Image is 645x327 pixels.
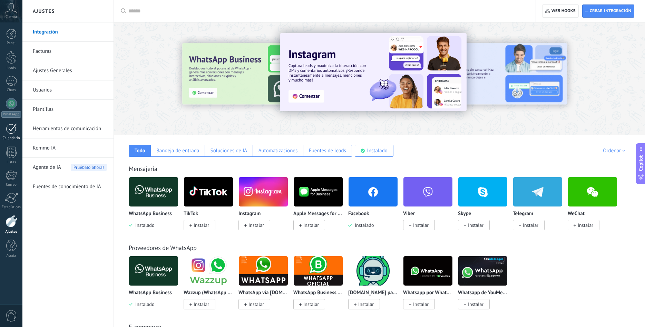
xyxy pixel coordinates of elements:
p: WeChat [568,211,585,217]
img: logo_main.png [184,175,233,209]
img: instagram.png [239,175,288,209]
div: Instagram [238,177,293,239]
p: TikTok [184,211,198,217]
img: Slide 1 [280,33,467,111]
p: Wazzup (WhatsApp & Instagram) [184,290,233,296]
p: Skype [458,211,471,217]
img: skype.png [458,175,507,209]
p: WhatsApp Business [129,211,172,217]
div: Skype [458,177,513,239]
a: Usuarios [33,80,107,100]
div: Ajustes [1,230,21,234]
span: Instalar [358,301,374,307]
li: Ajustes Generales [22,61,114,80]
img: logo_main.png [294,254,343,288]
p: WhatsApp Business API ([GEOGRAPHIC_DATA]) via [DOMAIN_NAME] [293,290,343,296]
div: WhatsApp Business [129,256,184,318]
li: Kommo IA [22,138,114,158]
li: Herramientas de comunicación [22,119,114,138]
a: Plantillas [33,100,107,119]
span: Instalar [413,222,429,228]
div: Whatsapp por Whatcrm y Telphin [403,256,458,318]
div: Calendario [1,136,21,141]
span: Instalar [468,301,483,307]
div: Ordenar [603,147,627,154]
p: Whatsapp por Whatcrm y Telphin [403,290,453,296]
li: Fuentes de conocimiento de IA [22,177,114,196]
div: Bandeja de entrada [156,147,199,154]
a: Integración [33,22,107,42]
img: logo_main.png [184,254,233,288]
div: TikTok [184,177,238,239]
div: Telegram [513,177,568,239]
span: Instalar [468,222,483,228]
img: viber.png [403,175,452,209]
li: Agente de IA [22,158,114,177]
button: Web hooks [542,4,578,18]
a: Fuentes de conocimiento de IA [33,177,107,196]
p: Apple Messages for Business [293,211,343,217]
div: Wazzup (WhatsApp & Instagram) [184,256,238,318]
span: Instalar [248,222,264,228]
div: Automatizaciones [258,147,298,154]
li: Usuarios [22,80,114,100]
span: Instalar [303,301,319,307]
div: Viber [403,177,458,239]
div: Instalado [367,147,388,154]
img: logo_main.png [458,254,507,288]
span: Instalado [133,301,154,307]
img: logo_main.png [403,254,452,288]
div: ChatArchitect.com para WhatsApp [348,256,403,318]
img: wechat.png [568,175,617,209]
div: Apple Messages for Business [293,177,348,239]
span: Instalar [194,301,209,307]
div: Facebook [348,177,403,239]
img: logo_main.png [239,254,288,288]
span: Instalar [194,222,209,228]
img: telegram.png [513,175,562,209]
div: Leads [1,66,21,70]
div: Todo [135,147,145,154]
span: Instalar [578,222,593,228]
img: logo_main.png [129,254,178,288]
img: logo_main.png [129,175,178,209]
a: Facturas [33,42,107,61]
div: Correo [1,183,21,187]
div: WhatsApp [1,111,21,118]
div: Whatsapp de YouMessages [458,256,513,318]
a: Ajustes Generales [33,61,107,80]
img: logo_main.png [294,175,343,209]
span: Instalado [352,222,374,228]
span: Instalar [413,301,429,307]
li: Plantillas [22,100,114,119]
div: Fuentes de leads [309,147,346,154]
span: Crear integración [590,8,631,14]
p: [DOMAIN_NAME] para WhatsApp [348,290,398,296]
div: WhatsApp via Radist.Online [238,256,293,318]
a: Mensajería [129,165,157,173]
li: Integración [22,22,114,42]
span: Cuenta [6,15,17,19]
img: Slide 2 [420,43,567,105]
div: WhatsApp Business API (WABA) via Radist.Online [293,256,348,318]
div: Chats [1,88,21,93]
p: WhatsApp Business [129,290,172,296]
button: Crear integración [582,4,634,18]
a: Proveedores de WhatsApp [129,244,197,252]
p: Facebook [348,211,369,217]
p: Whatsapp de YouMessages [458,290,508,296]
span: Agente de IA [33,158,61,177]
li: Facturas [22,42,114,61]
div: Ayuda [1,254,21,258]
div: Soluciones de IA [211,147,247,154]
div: WeChat [568,177,623,239]
img: logo_main.png [349,254,398,288]
span: Web hooks [551,8,576,14]
span: Instalar [248,301,264,307]
p: WhatsApp via [DOMAIN_NAME] [238,290,288,296]
div: WhatsApp Business [129,177,184,239]
span: Copilot [637,155,644,171]
p: Instagram [238,211,261,217]
div: Estadísticas [1,205,21,210]
img: Slide 3 [182,43,329,105]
